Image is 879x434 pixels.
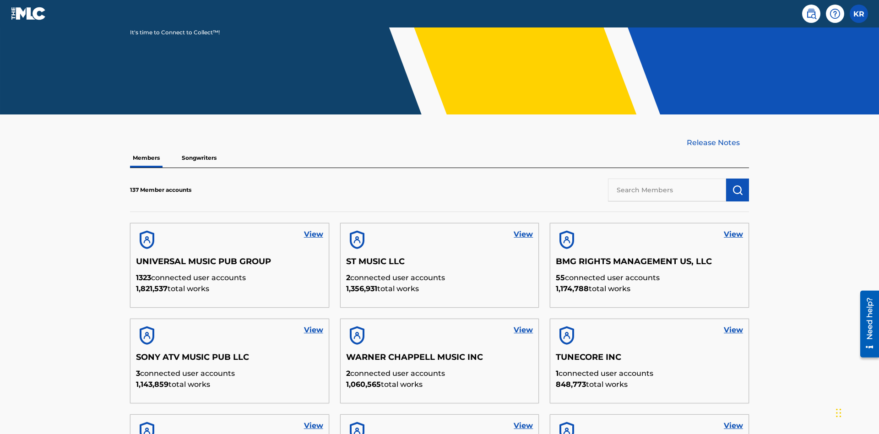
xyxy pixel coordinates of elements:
[826,5,844,23] div: Help
[724,325,743,336] a: View
[806,8,817,19] img: search
[687,137,749,148] a: Release Notes
[556,352,743,368] h5: TUNECORE INC
[136,325,158,347] img: account
[304,325,323,336] a: View
[130,186,191,194] p: 137 Member accounts
[850,5,868,23] div: User Menu
[802,5,820,23] a: Public Search
[136,352,323,368] h5: SONY ATV MUSIC PUB LLC
[346,273,350,282] span: 2
[136,272,323,283] p: connected user accounts
[346,272,533,283] p: connected user accounts
[833,390,879,434] iframe: Chat Widget
[556,256,743,272] h5: BMG RIGHTS MANAGEMENT US, LLC
[724,229,743,240] a: View
[304,420,323,431] a: View
[11,7,46,20] img: MLC Logo
[836,399,841,427] div: Drag
[556,283,743,294] p: total works
[136,369,140,378] span: 3
[556,380,586,389] span: 848,773
[304,229,323,240] a: View
[136,273,151,282] span: 1323
[130,28,289,37] p: It's time to Connect to Collect™!
[136,380,168,389] span: 1,143,859
[346,379,533,390] p: total works
[556,379,743,390] p: total works
[556,284,589,293] span: 1,174,788
[346,256,533,272] h5: ST MUSIC LLC
[346,380,381,389] span: 1,060,565
[346,229,368,251] img: account
[724,420,743,431] a: View
[136,256,323,272] h5: UNIVERSAL MUSIC PUB GROUP
[130,148,163,168] p: Members
[346,284,377,293] span: 1,356,931
[136,368,323,379] p: connected user accounts
[514,229,533,240] a: View
[136,229,158,251] img: account
[514,420,533,431] a: View
[556,229,578,251] img: account
[346,368,533,379] p: connected user accounts
[179,148,219,168] p: Songwriters
[136,379,323,390] p: total works
[514,325,533,336] a: View
[346,369,350,378] span: 2
[556,325,578,347] img: account
[136,284,168,293] span: 1,821,537
[346,283,533,294] p: total works
[853,287,879,362] iframe: Resource Center
[732,184,743,195] img: Search Works
[346,352,533,368] h5: WARNER CHAPPELL MUSIC INC
[136,283,323,294] p: total works
[830,8,841,19] img: help
[556,368,743,379] p: connected user accounts
[556,273,565,282] span: 55
[608,179,726,201] input: Search Members
[346,325,368,347] img: account
[556,272,743,283] p: connected user accounts
[556,369,559,378] span: 1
